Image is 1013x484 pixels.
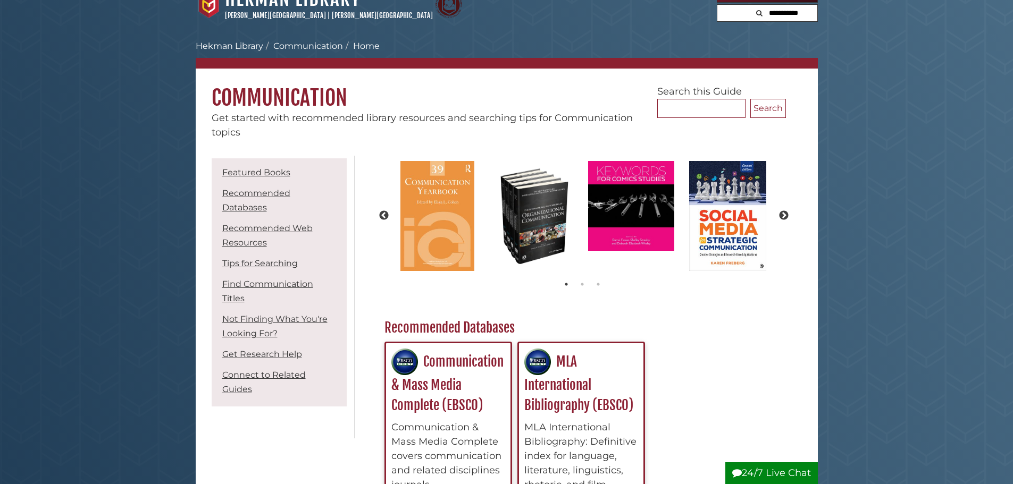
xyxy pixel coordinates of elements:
nav: breadcrumb [196,40,818,69]
img: The International Encyclopedia of Organization Communication [490,156,578,277]
img: Keywords for Comics Studies [583,156,680,257]
a: [PERSON_NAME][GEOGRAPHIC_DATA] [332,11,433,20]
li: Home [343,40,380,53]
button: 3 of 3 [593,279,604,290]
a: [PERSON_NAME][GEOGRAPHIC_DATA] [225,11,326,20]
button: Previous [379,210,389,221]
span: | [328,11,330,20]
img: Social Media for Strategic Communication [684,156,772,277]
a: Recommended Databases [222,188,290,213]
a: Communication & Mass Media Complete (EBSCO) [391,353,504,413]
a: Get Research Help [222,349,302,359]
button: Search [753,5,766,19]
a: Find Communication Titles [222,279,313,303]
button: 24/7 Live Chat [725,462,818,484]
button: Next [778,210,789,221]
h2: Recommended Databases [379,319,786,336]
i: Search [756,10,763,16]
img: Communication Yearbook [395,156,479,277]
a: Not Finding What You're Looking For? [222,314,328,338]
button: Search [750,99,786,118]
a: Recommended Web Resources [222,223,313,248]
button: 2 of 3 [577,279,588,290]
a: Hekman Library [196,41,263,51]
h1: Communication [196,69,818,111]
span: Get started with recommended library resources and searching tips for Communication topics [212,112,633,138]
div: Guide Pages [212,156,347,412]
a: Communication [273,41,343,51]
a: Tips for Searching [222,258,298,268]
a: Connect to Related Guides [222,370,306,394]
a: Featured Books [222,167,290,177]
a: MLA International Bibliography (EBSCO) [524,353,633,413]
button: 1 of 3 [561,279,572,290]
